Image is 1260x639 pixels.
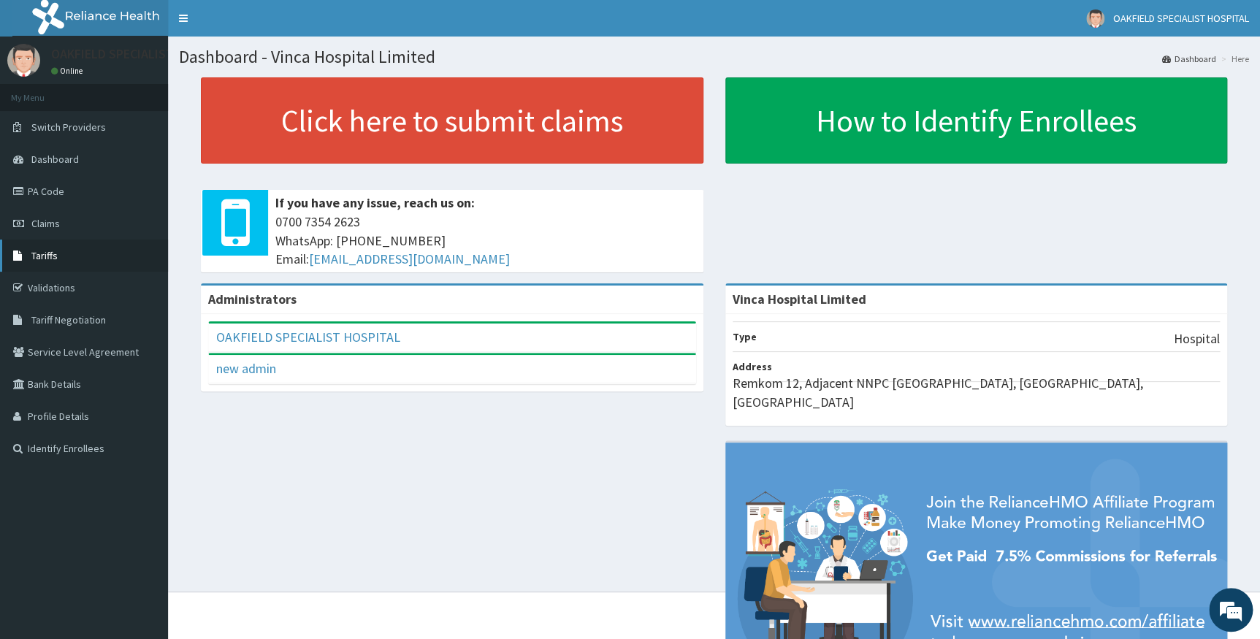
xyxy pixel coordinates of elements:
[1174,329,1220,348] p: Hospital
[76,82,245,101] div: Chat with us now
[309,250,510,267] a: [EMAIL_ADDRESS][DOMAIN_NAME]
[240,7,275,42] div: Minimize live chat window
[733,374,1221,411] p: Remkom 12, Adjacent NNPC [GEOGRAPHIC_DATA], [GEOGRAPHIC_DATA], [GEOGRAPHIC_DATA]
[31,313,106,326] span: Tariff Negotiation
[31,217,60,230] span: Claims
[725,77,1228,164] a: How to Identify Enrollees
[179,47,1249,66] h1: Dashboard - Vinca Hospital Limited
[275,194,475,211] b: If you have any issue, reach us on:
[51,66,86,76] a: Online
[1113,12,1249,25] span: OAKFIELD SPECIALIST HOSPITAL
[31,120,106,134] span: Switch Providers
[1086,9,1104,28] img: User Image
[1162,53,1216,65] a: Dashboard
[27,73,59,110] img: d_794563401_company_1708531726252_794563401
[85,184,202,332] span: We're online!
[733,330,757,343] b: Type
[733,360,772,373] b: Address
[275,213,696,269] span: 0700 7354 2623 WhatsApp: [PHONE_NUMBER] Email:
[31,153,79,166] span: Dashboard
[733,291,866,307] strong: Vinca Hospital Limited
[1218,53,1249,65] li: Here
[7,399,278,450] textarea: Type your message and hit 'Enter'
[208,291,297,307] b: Administrators
[31,249,58,262] span: Tariffs
[201,77,703,164] a: Click here to submit claims
[216,360,276,377] a: new admin
[7,44,40,77] img: User Image
[216,329,400,345] a: OAKFIELD SPECIALIST HOSPITAL
[51,47,234,61] p: OAKFIELD SPECIALIST HOSPITAL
